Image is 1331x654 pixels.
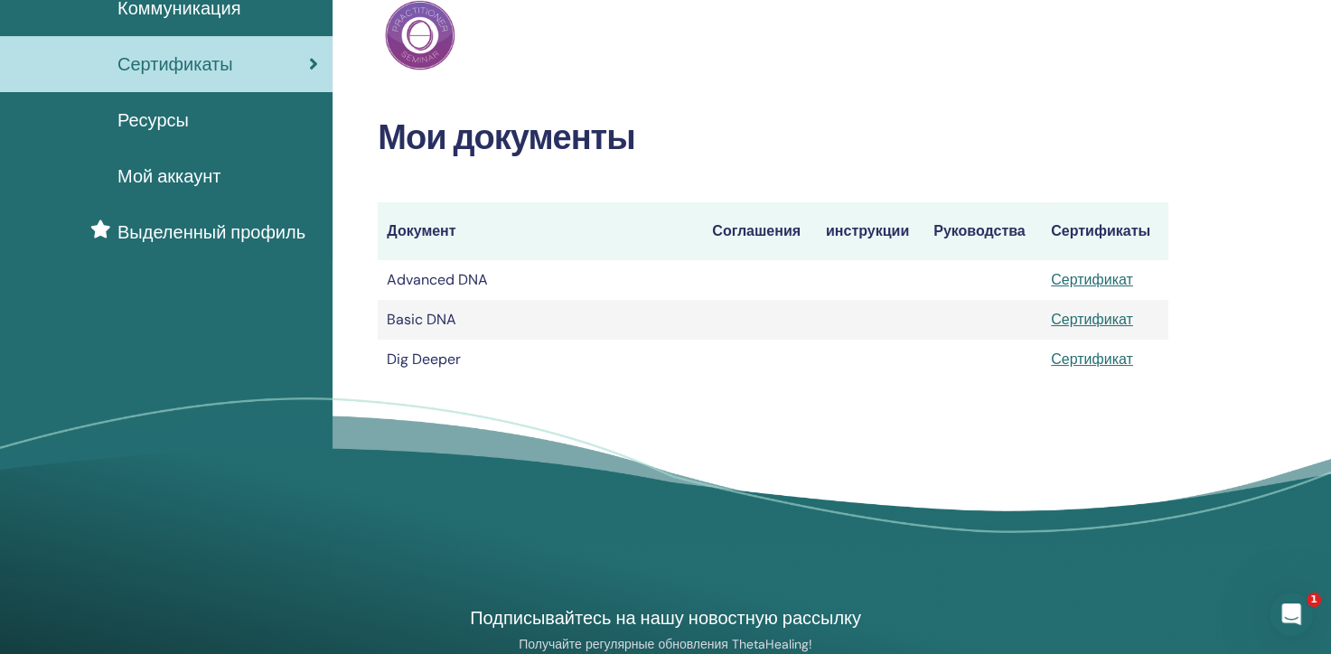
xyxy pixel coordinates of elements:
[378,117,1168,159] h2: Мои документы
[378,300,703,340] td: Basic DNA
[1051,270,1133,289] a: Сертификат
[1307,593,1321,607] span: 1
[817,202,924,260] th: инструкции
[1051,350,1133,369] a: Сертификат
[378,340,703,379] td: Dig Deeper
[703,202,817,260] th: Соглашения
[457,606,875,630] h4: Подписывайтесь на нашу новостную рассылку
[1051,310,1133,329] a: Сертификат
[924,202,1042,260] th: Руководства
[457,636,875,652] p: Получайте регулярные обновления ThetaHealing!
[1270,593,1313,636] iframe: Intercom live chat
[117,51,233,78] span: Сертификаты
[117,219,305,246] span: Выделенный профиль
[1042,202,1168,260] th: Сертификаты
[117,163,220,190] span: Мой аккаунт
[378,260,703,300] td: Advanced DNA
[378,202,703,260] th: Документ
[117,107,189,134] span: Ресурсы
